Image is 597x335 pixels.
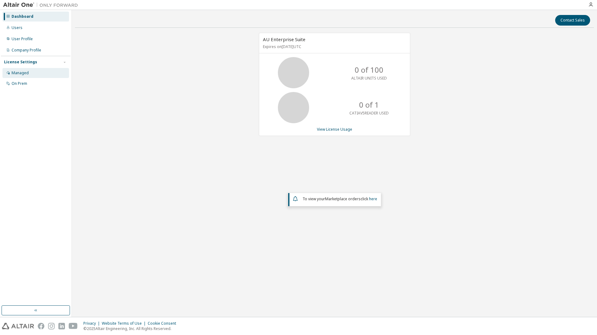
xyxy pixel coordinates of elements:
img: Altair One [3,2,81,8]
div: Cookie Consent [148,321,180,326]
a: View License Usage [317,127,352,132]
div: License Settings [4,60,37,65]
span: To view your click [303,196,377,201]
div: Privacy [83,321,102,326]
img: facebook.svg [38,323,44,329]
a: here [369,196,377,201]
em: Marketplace orders [325,196,361,201]
div: On Prem [12,81,27,86]
span: AU Enterprise Suite [263,36,305,42]
p: ALTAIR UNITS USED [351,75,387,81]
div: User Profile [12,36,33,41]
div: Dashboard [12,14,33,19]
img: instagram.svg [48,323,55,329]
p: © 2025 Altair Engineering, Inc. All Rights Reserved. [83,326,180,331]
img: linkedin.svg [58,323,65,329]
div: Company Profile [12,48,41,53]
img: altair_logo.svg [2,323,34,329]
p: 0 of 1 [359,100,379,110]
div: Managed [12,70,29,75]
div: Users [12,25,22,30]
img: youtube.svg [69,323,78,329]
p: 0 of 100 [355,65,383,75]
button: Contact Sales [555,15,590,26]
p: Expires on [DATE] UTC [263,44,405,49]
p: CATIAV5READER USED [349,110,389,116]
div: Website Terms of Use [102,321,148,326]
